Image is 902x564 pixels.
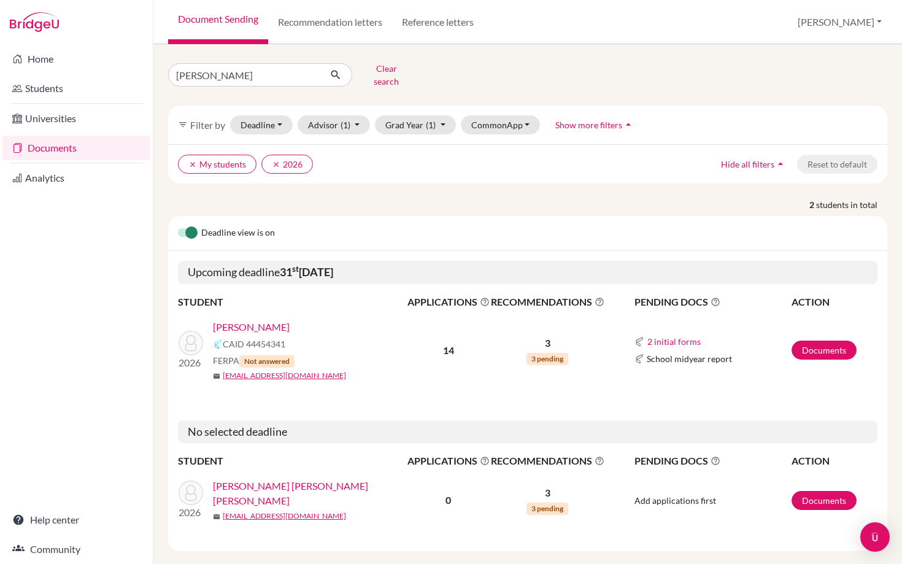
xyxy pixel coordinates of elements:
p: 2026 [179,355,203,370]
img: Common App logo [634,354,644,364]
h5: No selected deadline [178,420,877,444]
span: Not answered [239,355,295,368]
i: clear [272,160,280,169]
input: Find student by name... [168,63,320,87]
img: Common App logo [634,337,644,347]
button: Grad Year(1) [375,115,456,134]
p: 3 [491,336,604,350]
span: School midyear report [647,352,732,365]
a: [PERSON_NAME] [213,320,290,334]
a: [PERSON_NAME] [PERSON_NAME] [PERSON_NAME] [213,479,415,508]
a: Help center [2,508,150,532]
a: Analytics [2,166,150,190]
button: CommonApp [461,115,541,134]
a: [EMAIL_ADDRESS][DOMAIN_NAME] [223,511,346,522]
span: (1) [341,120,350,130]
span: Add applications first [634,495,716,506]
span: Deadline view is on [201,226,275,241]
img: Bridge-U [10,12,59,32]
strong: 2 [809,198,816,211]
button: Advisor(1) [298,115,371,134]
i: filter_list [178,120,188,129]
span: mail [213,373,220,380]
span: CAID 44454341 [223,338,285,350]
a: Students [2,76,150,101]
span: students in total [816,198,887,211]
span: 3 pending [526,503,568,515]
span: mail [213,513,220,520]
i: arrow_drop_up [774,158,787,170]
th: STUDENT [178,294,407,310]
span: (1) [426,120,436,130]
p: 2026 [179,505,203,520]
i: clear [188,160,197,169]
span: RECOMMENDATIONS [491,295,604,309]
span: FERPA [213,354,295,368]
th: ACTION [791,453,877,469]
button: Show more filtersarrow_drop_up [545,115,645,134]
th: ACTION [791,294,877,310]
a: Universities [2,106,150,131]
b: 14 [443,344,454,356]
span: APPLICATIONS [407,295,490,309]
img: Prado Pineda, Dasha Alexandra [179,481,203,505]
button: clear2026 [261,155,313,174]
sup: st [292,264,299,274]
p: 3 [491,485,604,500]
span: 3 pending [526,353,568,365]
b: 31 [DATE] [280,265,333,279]
button: 2 initial forms [647,334,701,349]
i: arrow_drop_up [622,118,634,131]
th: STUDENT [178,453,407,469]
b: 0 [445,494,451,506]
span: Filter by [190,119,225,131]
button: clearMy students [178,155,256,174]
div: Open Intercom Messenger [860,522,890,552]
button: Hide all filtersarrow_drop_up [711,155,797,174]
button: Clear search [352,59,420,91]
button: [PERSON_NAME] [792,10,887,34]
button: Deadline [230,115,293,134]
span: PENDING DOCS [634,295,791,309]
span: Hide all filters [721,159,774,169]
button: Reset to default [797,155,877,174]
img: Prado, Diana [179,331,203,355]
span: RECOMMENDATIONS [491,454,604,468]
a: Documents [792,491,857,510]
a: [EMAIL_ADDRESS][DOMAIN_NAME] [223,370,346,381]
span: APPLICATIONS [407,454,490,468]
h5: Upcoming deadline [178,261,877,284]
span: Show more filters [555,120,622,130]
a: Documents [2,136,150,160]
a: Community [2,537,150,562]
a: Documents [792,341,857,360]
span: PENDING DOCS [634,454,791,468]
a: Home [2,47,150,71]
img: Common App logo [213,339,223,349]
